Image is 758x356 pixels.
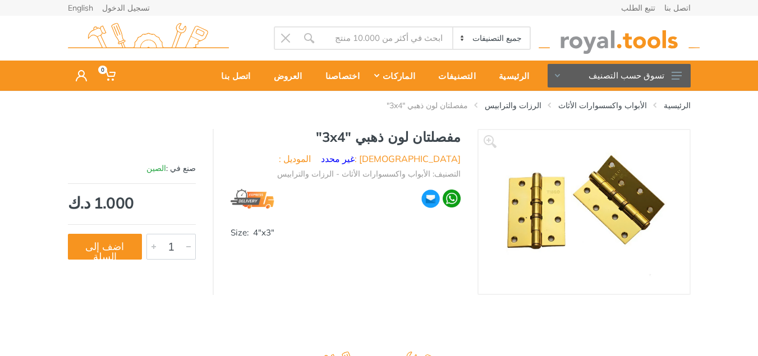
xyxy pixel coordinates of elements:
a: اتصل بنا [664,4,691,12]
a: غير محدد [321,153,355,164]
a: 0 [95,61,123,91]
a: تتبع الطلب [621,4,655,12]
a: تسجيل الدخول [102,4,150,12]
select: Category [452,27,529,49]
div: الماركات [367,64,423,87]
div: 1.000 د.ك [68,195,196,211]
img: غير محدد [68,135,102,163]
a: الرزات والترابيس [485,100,541,111]
img: express.png [231,189,274,209]
div: اختصاصنا [310,64,367,87]
a: الرئيسية [664,100,691,111]
button: اضف إلى السلة [68,234,142,260]
a: اختصاصنا [310,61,367,91]
h1: مفصلتان لون ذهبي "3x4" [231,129,461,145]
a: الرئيسية [484,61,537,91]
img: ma.webp [421,189,440,209]
button: تسوق حسب التصنيف [548,64,691,87]
div: Size: 4"x3" [231,226,461,239]
li: مفصلتان لون ذهبي "3x4" [370,100,468,111]
nav: breadcrumb [68,100,691,111]
img: royal.tools Logo [68,23,229,54]
li: [DEMOGRAPHIC_DATA] : [321,152,461,165]
div: الرئيسية [484,64,537,87]
img: royal.tools Logo [539,23,700,54]
a: التصنيفات [423,61,484,91]
span: الصين [146,163,166,173]
div: العروض [259,64,310,87]
div: اتصل بنا [206,64,258,87]
a: English [68,4,93,12]
li: التصنيف: الأبواب واكسسوارات الأثاث - الرزات والترابيس [277,168,461,180]
img: Royal Tools - مفصلتان لون ذهبي [501,141,667,283]
input: Site search [321,26,453,50]
a: الأبواب واكسسوارات الأثاث [558,100,647,111]
li: الموديل : [279,152,311,165]
div: صنع في : [68,163,196,174]
a: العروض [259,61,310,91]
div: التصنيفات [423,64,484,87]
span: 0 [98,66,107,74]
img: wa.webp [443,189,461,207]
a: اتصل بنا [206,61,258,91]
